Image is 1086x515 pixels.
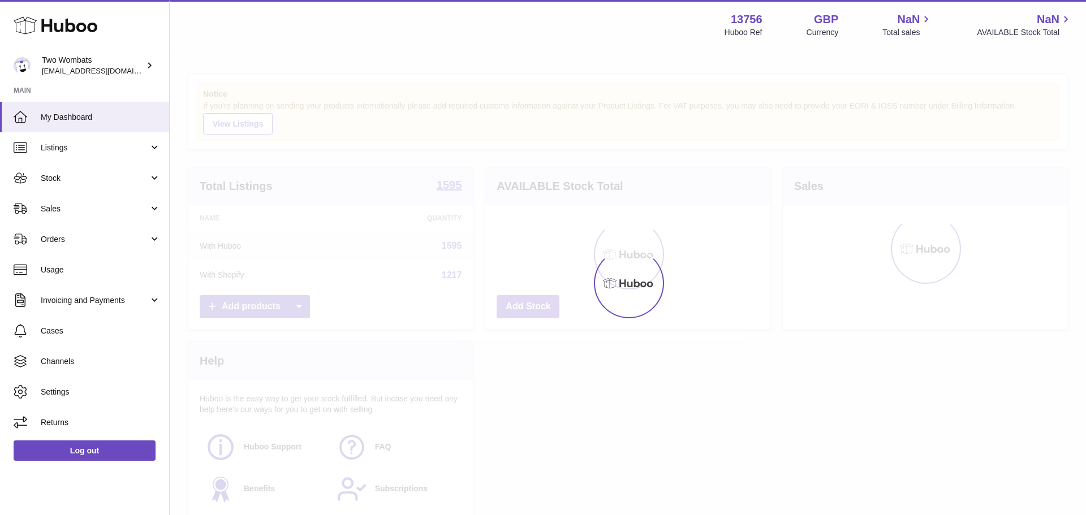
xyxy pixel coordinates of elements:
[41,295,149,306] span: Invoicing and Payments
[882,12,933,38] a: NaN Total sales
[41,356,161,367] span: Channels
[42,66,166,75] span: [EMAIL_ADDRESS][DOMAIN_NAME]
[807,27,839,38] div: Currency
[731,12,762,27] strong: 13756
[41,326,161,336] span: Cases
[41,417,161,428] span: Returns
[897,12,920,27] span: NaN
[1037,12,1059,27] span: NaN
[14,440,156,461] a: Log out
[41,234,149,245] span: Orders
[882,27,933,38] span: Total sales
[814,12,838,27] strong: GBP
[41,387,161,397] span: Settings
[41,142,149,153] span: Listings
[41,204,149,214] span: Sales
[41,112,161,123] span: My Dashboard
[41,265,161,275] span: Usage
[725,27,762,38] div: Huboo Ref
[41,173,149,184] span: Stock
[977,12,1072,38] a: NaN AVAILABLE Stock Total
[42,55,144,76] div: Two Wombats
[14,57,31,74] img: internalAdmin-13756@internal.huboo.com
[977,27,1072,38] span: AVAILABLE Stock Total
